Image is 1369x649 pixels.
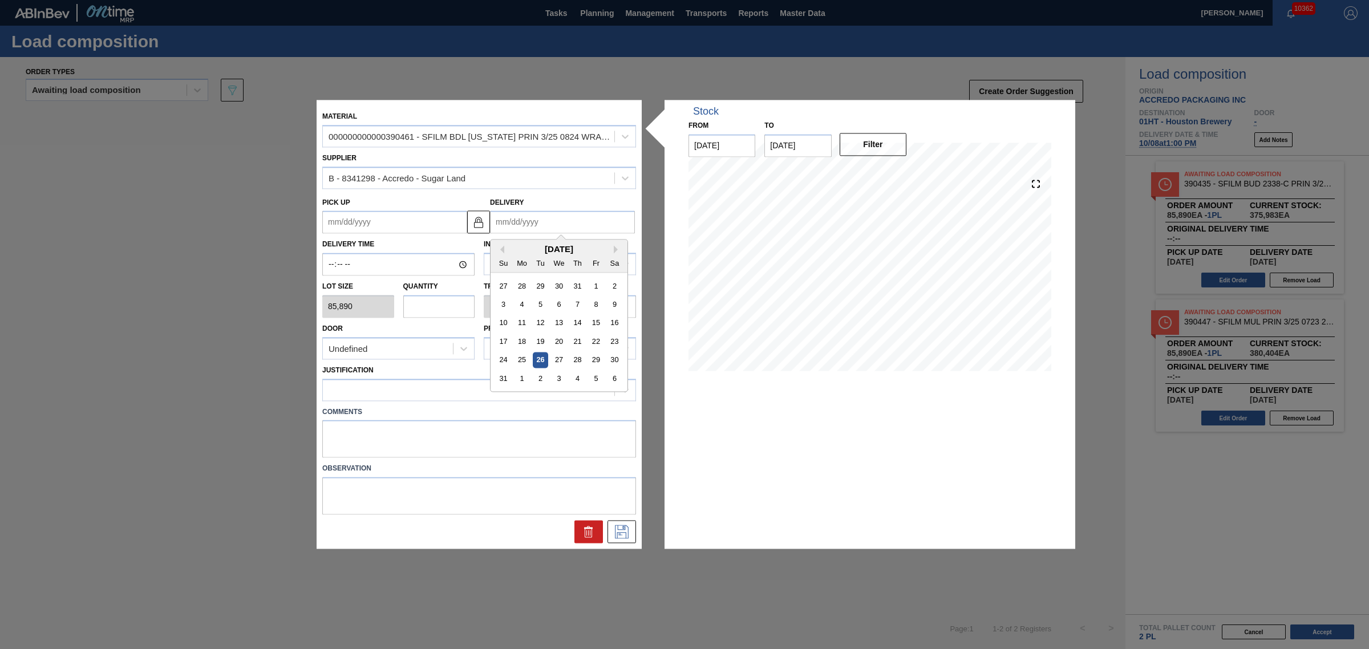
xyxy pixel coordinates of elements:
div: 000000000000390461 - SFILM BDL [US_STATE] PRIN 3/25 0824 WRAP 4 26 [329,132,615,141]
button: Next Month [614,246,622,254]
button: Previous Month [496,246,504,254]
div: Choose Friday, September 5th, 2025 [588,371,604,387]
div: Choose Saturday, August 9th, 2025 [607,297,622,313]
label: Door [322,324,343,332]
div: Tu [533,255,548,271]
div: Delete Suggestion [574,521,603,543]
div: Choose Thursday, August 7th, 2025 [570,297,585,313]
button: Filter [840,133,906,156]
label: Delivery Time [322,237,475,253]
div: Choose Monday, August 4th, 2025 [515,297,530,313]
div: Sa [607,255,622,271]
div: Choose Thursday, July 31st, 2025 [570,278,585,294]
div: Choose Monday, August 18th, 2025 [515,334,530,350]
div: Choose Saturday, August 16th, 2025 [607,315,622,331]
label: Production Line [484,324,547,332]
label: Pick up [322,198,350,206]
div: Choose Tuesday, September 2nd, 2025 [533,371,548,387]
div: Choose Saturday, September 6th, 2025 [607,371,622,387]
div: Choose Sunday, August 3rd, 2025 [496,297,511,313]
div: Choose Wednesday, August 6th, 2025 [551,297,566,313]
div: Choose Thursday, August 21st, 2025 [570,334,585,350]
div: Choose Thursday, August 14th, 2025 [570,315,585,331]
div: Stock [693,106,719,117]
input: mm/dd/yyyy [764,134,831,157]
div: Choose Sunday, August 24th, 2025 [496,352,511,368]
div: Choose Sunday, August 17th, 2025 [496,334,511,350]
div: Fr [588,255,604,271]
div: Choose Tuesday, August 12th, 2025 [533,315,548,331]
div: Choose Friday, August 1st, 2025 [588,278,604,294]
div: Choose Tuesday, August 19th, 2025 [533,334,548,350]
div: Th [570,255,585,271]
div: Choose Monday, July 28th, 2025 [515,278,530,294]
div: Choose Friday, August 22nd, 2025 [588,334,604,350]
label: Incoterm [484,241,520,249]
div: Choose Friday, August 8th, 2025 [588,297,604,313]
div: Choose Saturday, August 2nd, 2025 [607,278,622,294]
div: Choose Sunday, August 31st, 2025 [496,371,511,387]
img: locked [472,215,485,229]
label: Quantity [403,283,438,291]
div: Choose Tuesday, July 29th, 2025 [533,278,548,294]
label: Comments [322,404,636,420]
label: Justification [322,366,374,374]
div: Undefined [329,344,367,354]
div: Choose Saturday, August 30th, 2025 [607,352,622,368]
div: Choose Friday, August 15th, 2025 [588,315,604,331]
div: Choose Monday, August 25th, 2025 [515,352,530,368]
div: Choose Saturday, August 23rd, 2025 [607,334,622,350]
div: Choose Friday, August 29th, 2025 [588,352,604,368]
label: Trucks [484,283,512,291]
label: Observation [322,461,636,477]
div: Choose Sunday, July 27th, 2025 [496,278,511,294]
div: Choose Tuesday, August 5th, 2025 [533,297,548,313]
input: mm/dd/yyyy [490,211,635,234]
input: mm/dd/yyyy [322,211,467,234]
div: Mo [515,255,530,271]
div: Su [496,255,511,271]
div: We [551,255,566,271]
label: Lot size [322,279,394,295]
div: Choose Wednesday, August 20th, 2025 [551,334,566,350]
div: month 2025-08 [494,277,623,388]
div: Choose Wednesday, July 30th, 2025 [551,278,566,294]
div: Choose Monday, September 1st, 2025 [515,371,530,387]
div: Save Suggestion [607,521,636,543]
div: Choose Wednesday, August 27th, 2025 [551,352,566,368]
div: [DATE] [491,245,627,254]
div: Choose Monday, August 11th, 2025 [515,315,530,331]
div: Choose Wednesday, August 13th, 2025 [551,315,566,331]
input: mm/dd/yyyy [688,134,755,157]
label: Supplier [322,154,357,162]
button: locked [467,210,490,233]
div: B - 8341298 - Accredo - Sugar Land [329,173,465,183]
label: Delivery [490,198,524,206]
div: Choose Sunday, August 10th, 2025 [496,315,511,331]
div: Choose Thursday, September 4th, 2025 [570,371,585,387]
label: to [764,121,773,129]
div: Choose Wednesday, September 3rd, 2025 [551,371,566,387]
label: From [688,121,708,129]
label: Material [322,112,357,120]
div: Choose Thursday, August 28th, 2025 [570,352,585,368]
div: Choose Tuesday, August 26th, 2025 [533,352,548,368]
